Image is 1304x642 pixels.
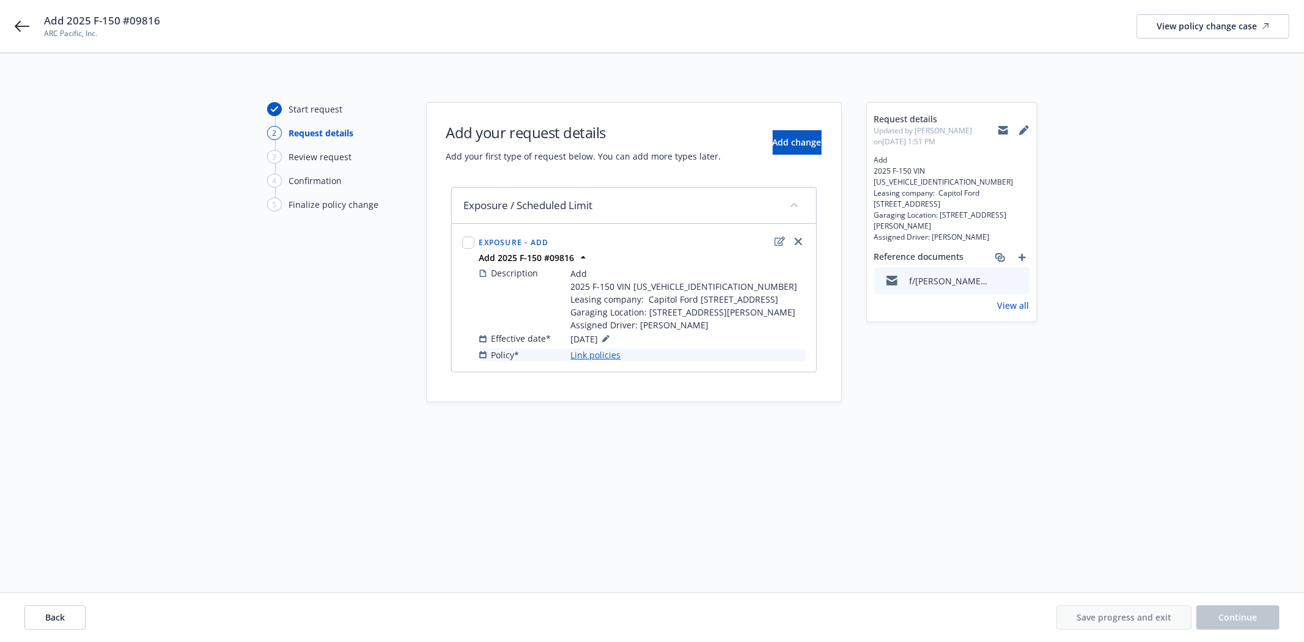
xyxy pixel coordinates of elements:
button: download file [994,275,1004,287]
span: Description [492,267,539,279]
div: f/[PERSON_NAME] @ ins'd to add 2025 F150 #09816.msg [910,275,989,287]
span: Effective date* [492,332,551,345]
a: View all [998,299,1030,312]
strong: Add 2025 F-150 #09816 [479,252,575,264]
a: Link policies [571,349,621,361]
div: 5 [267,197,282,212]
div: Request details [289,127,354,139]
button: Add change [773,130,822,155]
a: add [1015,250,1030,265]
span: ARC Pacific, Inc. [44,28,160,39]
button: preview file [1014,275,1025,287]
a: close [791,234,806,249]
div: Start request [289,103,343,116]
div: View policy change case [1157,15,1269,38]
span: Add change [773,136,822,148]
span: Add your first type of request below. You can add more types later. [446,150,721,163]
a: edit [773,234,787,249]
span: Save progress and exit [1077,611,1171,623]
span: [DATE] [571,331,613,346]
button: Back [24,605,86,630]
span: Continue [1219,611,1258,623]
div: 2 [267,126,282,140]
h1: Add your request details [446,122,721,142]
span: Back [45,611,65,623]
div: Review request [289,150,352,163]
div: 3 [267,150,282,164]
div: 4 [267,174,282,188]
div: Exposure / Scheduled Limitcollapse content [452,188,816,224]
span: Updated by [PERSON_NAME] on [DATE] 1:51 PM [874,125,998,147]
button: collapse content [784,195,804,215]
span: Add 2025 F-150 #09816 [44,13,160,28]
span: Reference documents [874,250,964,265]
span: Add 2025 F-150 VIN [US_VEHICLE_IDENTIFICATION_NUMBER] Leasing company: Capitol Ford [STREET_ADDRE... [571,267,798,331]
button: Save progress and exit [1056,605,1192,630]
div: Confirmation [289,174,342,187]
div: Finalize policy change [289,198,379,211]
span: Exposure - Add [479,237,549,248]
a: View policy change case [1136,14,1289,39]
span: Add 2025 F-150 VIN [US_VEHICLE_IDENTIFICATION_NUMBER] Leasing company: Capitol Ford [STREET_ADDRE... [874,155,1030,243]
span: Policy* [492,349,520,361]
span: Request details [874,113,998,125]
span: Exposure / Scheduled Limit [464,198,593,213]
button: Continue [1196,605,1280,630]
a: associate [993,250,1007,265]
